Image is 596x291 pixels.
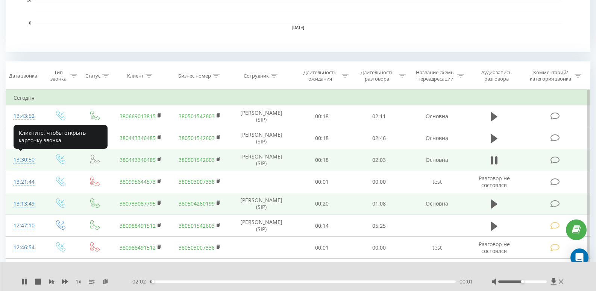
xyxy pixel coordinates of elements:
span: - 02:02 [130,278,150,285]
td: Сегодня [6,90,590,105]
a: 380504260199 [179,200,215,207]
div: 13:13:49 [14,197,35,211]
a: 380501542603 [179,113,215,120]
a: 380669013815 [120,113,156,120]
td: Основна [407,259,467,280]
a: 380988491512 [120,222,156,229]
td: 05:25 [350,215,408,237]
div: Бизнес номер [178,73,211,79]
a: 380995644573 [120,178,156,185]
text: [DATE] [292,26,304,30]
a: 380501542603 [179,222,215,229]
div: Accessibility label [521,280,524,283]
span: Разговор не состоялся [479,241,510,254]
td: 00:14 [293,215,350,237]
td: [PERSON_NAME] (SIP) [229,193,293,215]
td: 00:18 [293,105,350,127]
div: Open Intercom Messenger [570,248,588,267]
a: 380443346485 [120,156,156,163]
td: 02:03 [350,149,408,171]
a: 380443346485 [120,134,156,142]
a: 380503007338 [179,178,215,185]
div: Длительность разговора [357,69,397,82]
a: 380503007338 [179,244,215,251]
td: 02:11 [350,105,408,127]
td: [PERSON_NAME] (SIP) [229,215,293,237]
td: [PERSON_NAME] (SIP) [229,149,293,171]
td: 01:08 [350,193,408,215]
td: Основна [407,193,467,215]
div: Кликните, чтобы открыть карточку звонка [14,125,108,149]
td: [PERSON_NAME] (SIP) [229,127,293,149]
td: 00:18 [293,127,350,149]
td: Основна [407,127,467,149]
span: 00:01 [460,278,473,285]
td: 00:00 [350,171,408,193]
td: 00:31 [350,259,408,280]
div: Тип звонка [49,69,68,82]
div: 13:43:52 [14,109,35,123]
div: Длительность ожидания [300,69,340,82]
div: Аудиозапись разговора [473,69,520,82]
div: 13:30:50 [14,152,35,167]
span: Разговор не состоялся [479,175,510,189]
div: 13:21:44 [14,175,35,189]
a: 380501542603 [179,156,215,163]
a: 380733087795 [120,200,156,207]
span: 1 x [76,278,81,285]
div: Сотрудник [244,73,269,79]
td: 00:20 [293,193,350,215]
td: Основна [407,149,467,171]
td: 00:00 [350,237,408,259]
td: 00:01 [293,171,350,193]
div: 12:46:54 [14,240,35,255]
td: test [407,171,467,193]
td: 00:01 [293,237,350,259]
a: 380501542603 [179,134,215,142]
div: Комментарий/категория звонка [529,69,573,82]
td: 00:18 [293,149,350,171]
div: Название схемы переадресации [415,69,455,82]
div: 12:47:10 [14,218,35,233]
div: Клиент [127,73,144,79]
a: 380988491512 [120,244,156,251]
div: Дата звонка [9,73,37,79]
td: Основна [407,105,467,127]
div: Accessibility label [151,280,154,283]
td: [PERSON_NAME] (SIP) [229,105,293,127]
div: Статус [85,73,100,79]
text: 0 [29,21,31,25]
td: 00:39 [293,259,350,280]
td: test [407,237,467,259]
td: 02:46 [350,127,408,149]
